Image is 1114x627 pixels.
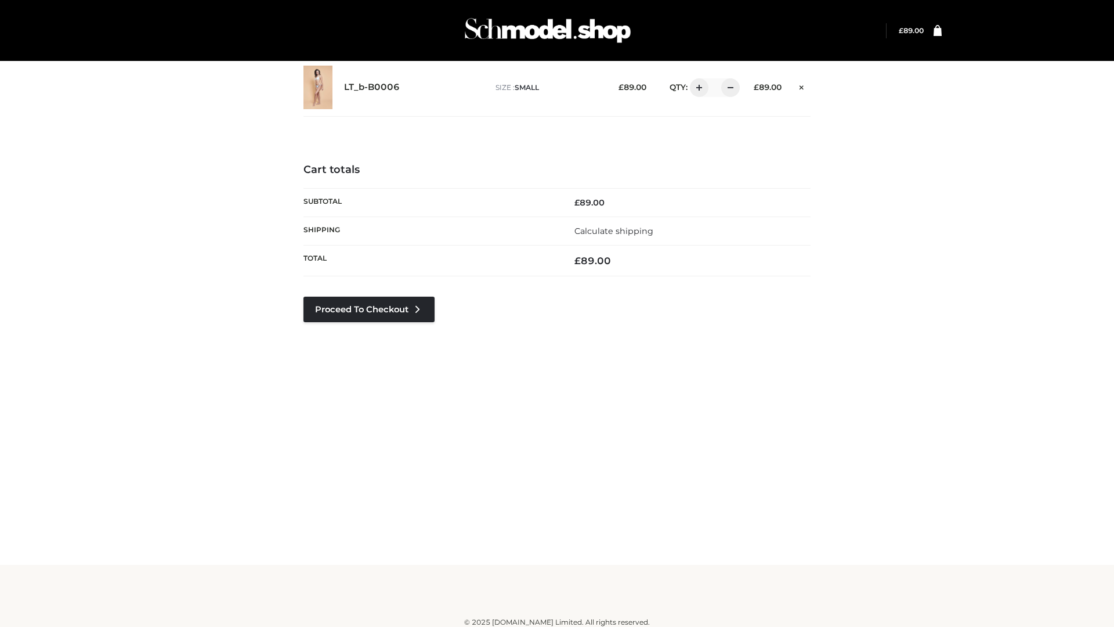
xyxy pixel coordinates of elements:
bdi: 89.00 [754,82,782,92]
a: £89.00 [899,26,924,35]
a: Proceed to Checkout [303,297,435,322]
bdi: 89.00 [574,255,611,266]
a: LT_b-B0006 [344,82,400,93]
span: SMALL [515,83,539,92]
th: Shipping [303,217,557,245]
span: £ [574,197,580,208]
span: £ [754,82,759,92]
img: Schmodel Admin 964 [461,8,635,53]
h4: Cart totals [303,164,811,176]
th: Total [303,246,557,276]
a: Remove this item [793,78,811,93]
span: £ [619,82,624,92]
p: size : [495,82,601,93]
a: Calculate shipping [574,226,653,236]
div: QTY: [658,78,736,97]
span: £ [899,26,903,35]
bdi: 89.00 [619,82,646,92]
th: Subtotal [303,188,557,217]
span: £ [574,255,581,266]
bdi: 89.00 [899,26,924,35]
bdi: 89.00 [574,197,605,208]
